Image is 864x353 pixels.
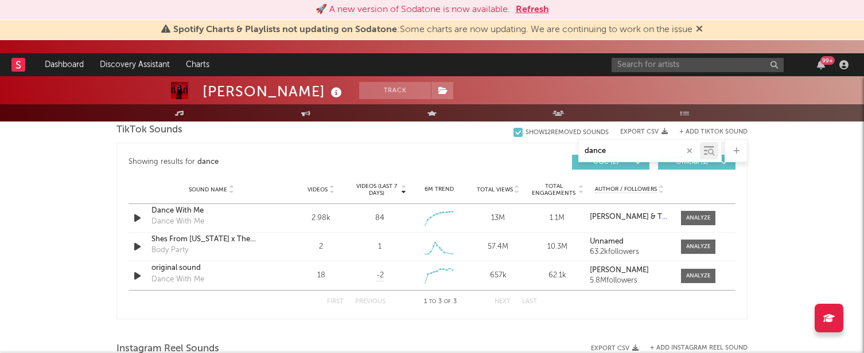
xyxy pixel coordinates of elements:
[408,295,472,309] div: 1 3 3
[531,241,584,253] div: 10.3M
[173,25,692,34] span: : Some charts are now updating. We are continuing to work on the issue
[173,25,397,34] span: Spotify Charts & Playlists not updating on Sodatone
[178,53,217,76] a: Charts
[412,185,466,194] div: 6M Trend
[151,216,204,228] div: Dance With Me
[376,270,384,281] span: -2
[595,186,657,193] span: Author / Followers
[444,299,451,304] span: of
[203,82,345,101] div: [PERSON_NAME]
[590,277,670,285] div: 5.8M followers
[665,159,718,166] span: Official ( 1 )
[579,159,632,166] span: UGC ( 2 )
[37,53,92,76] a: Dashboard
[817,60,825,69] button: 99+
[526,129,609,136] div: Show 12 Removed Sounds
[294,241,348,253] div: 2
[472,213,525,224] div: 13M
[316,3,510,17] div: 🚀 A new version of Sodatone is now available.
[668,129,748,135] button: + Add TikTok Sound
[620,128,668,135] button: Export CSV
[151,234,271,245] a: Shes From [US_STATE] x The [PERSON_NAME] Dance
[189,186,227,193] span: Sound Name
[531,213,584,224] div: 1.1M
[572,155,649,170] button: UGC(2)
[650,345,748,351] button: + Add Instagram Reel Sound
[590,238,670,246] a: Unnamed
[495,299,511,305] button: Next
[590,266,670,274] a: [PERSON_NAME]
[151,262,271,274] a: original sound
[116,123,182,137] span: TikTok Sounds
[696,25,703,34] span: Dismiss
[679,129,748,135] button: + Add TikTok Sound
[378,241,382,253] div: 1
[92,53,178,76] a: Discovery Assistant
[429,299,436,304] span: to
[151,245,188,256] div: Body Party
[522,299,537,305] button: Last
[590,266,649,274] strong: [PERSON_NAME]
[472,270,525,281] div: 657k
[612,58,784,72] input: Search for artists
[151,274,204,285] div: Dance With Me
[472,241,525,253] div: 57.4M
[590,238,624,245] strong: Unnamed
[590,213,675,221] strong: [PERSON_NAME] & Tyga
[375,213,384,224] div: 84
[658,155,735,170] button: Official(1)
[579,147,700,156] input: Search by song name or URL
[353,183,400,197] span: Videos (last 7 days)
[359,82,431,99] button: Track
[820,56,835,65] div: 99 +
[477,186,513,193] span: Total Views
[591,345,639,352] button: Export CSV
[590,213,670,221] a: [PERSON_NAME] & Tyga
[308,186,328,193] span: Videos
[294,213,348,224] div: 2.98k
[590,248,670,256] div: 63.2k followers
[129,155,432,170] div: Showing results for
[294,270,348,281] div: 18
[516,3,549,17] button: Refresh
[531,183,577,197] span: Total Engagements
[531,270,584,281] div: 62.1k
[639,345,748,351] div: + Add Instagram Reel Sound
[151,205,271,217] a: Dance With Me
[197,155,219,169] div: dance
[355,299,386,305] button: Previous
[327,299,344,305] button: First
